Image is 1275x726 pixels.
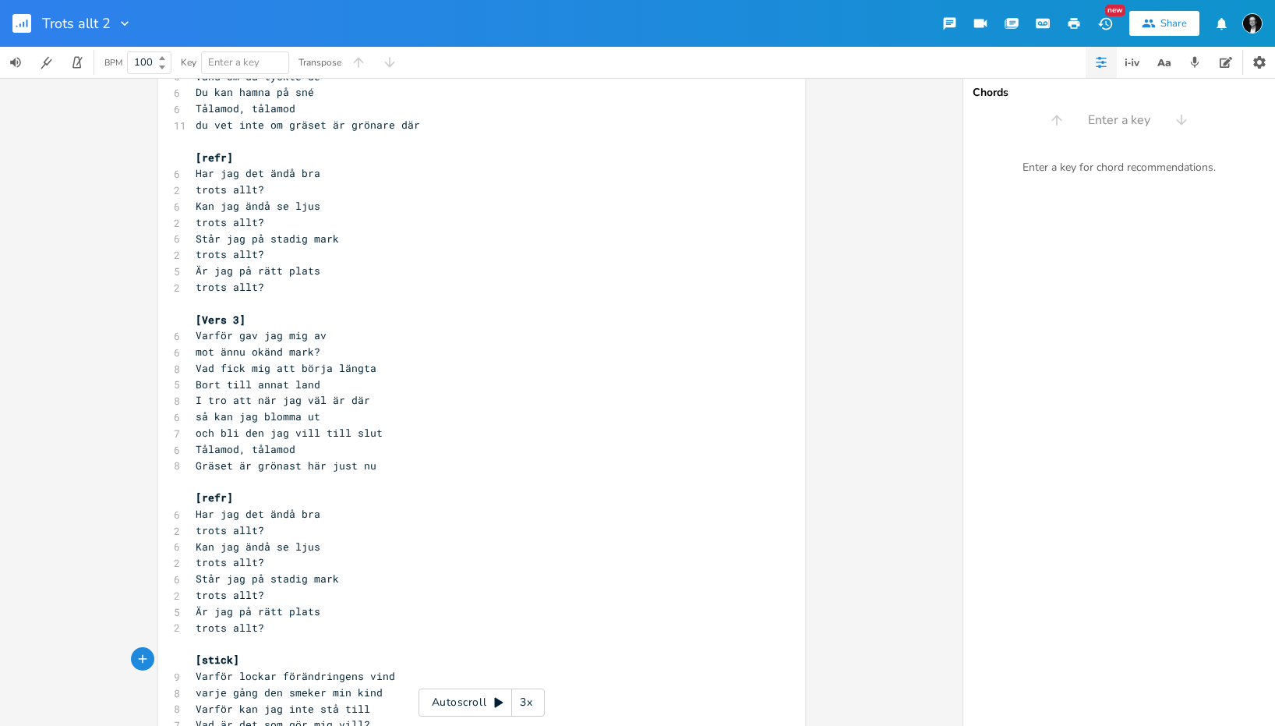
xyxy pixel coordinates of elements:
span: Varför kan jag inte stå till [196,702,370,716]
span: trots allt? [196,280,264,294]
span: [stick] [196,653,239,667]
div: Autoscroll [419,689,545,717]
button: Share [1129,11,1199,36]
span: varje gång den smeker min kind [196,685,383,699]
span: trots allt? [196,588,264,602]
span: Enter a key [208,55,260,69]
img: Marianne Milde [1242,13,1263,34]
div: BPM [104,58,122,67]
span: Varför lockar förändringens vind [196,669,395,683]
span: Trots allt 2 [42,16,111,30]
div: Key [181,58,196,67]
div: New [1105,5,1125,16]
span: Kan jag ändå se ljus [196,199,320,213]
button: New [1090,9,1121,37]
span: I tro att när jag väl är där [196,393,370,407]
span: trots allt? [196,555,264,569]
span: Bort till annat land [196,377,320,391]
div: 3x [512,689,540,717]
span: trots allt? [196,247,264,261]
span: mot ännu okänd mark? [196,345,320,359]
span: Tålamod, tålamod [196,442,295,456]
span: trots allt? [196,523,264,537]
span: Har jag det ändå bra [196,166,320,180]
div: Chords [973,87,1266,98]
div: Transpose [298,58,341,67]
span: Är jag på rätt plats [196,264,320,278]
span: du vet inte om gräset är grönare där [196,118,420,132]
span: [Vers 3] [196,313,245,327]
div: Enter a key for chord recommendations. [963,151,1275,184]
span: [refr] [196,151,233,165]
span: Du kan hamna på sné [196,85,314,99]
span: Varför gav jag mig av [196,328,327,342]
span: trots allt? [196,182,264,197]
span: Har jag det ändå bra [196,507,320,521]
div: Share [1160,16,1187,30]
span: så kan jag blomma ut [196,409,320,423]
span: Är jag på rätt plats [196,604,320,618]
span: Står jag på stadig mark [196,572,339,586]
span: Kan jag ändå se ljus [196,540,320,554]
span: trots allt? [196,621,264,635]
span: Vänd om då tyckte de [196,69,320,83]
span: Gräset är grönast här just nu [196,459,376,473]
span: Står jag på stadig mark [196,232,339,246]
span: [refr] [196,490,233,505]
span: Enter a key [1088,112,1150,129]
span: trots allt? [196,215,264,229]
span: och bli den jag vill till slut [196,426,383,440]
span: Vad fick mig att börja längta [196,361,376,375]
span: Tålamod, tålamod [196,101,295,115]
